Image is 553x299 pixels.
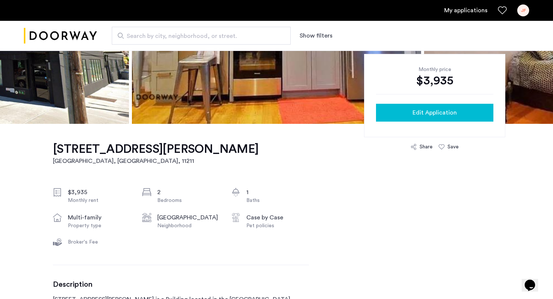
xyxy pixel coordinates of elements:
[68,213,130,222] div: multi-family
[53,142,259,165] a: [STREET_ADDRESS][PERSON_NAME][GEOGRAPHIC_DATA], [GEOGRAPHIC_DATA], 11211
[246,213,309,222] div: Case by Case
[157,213,220,222] div: [GEOGRAPHIC_DATA]
[246,188,309,197] div: 1
[157,197,220,204] div: Bedrooms
[68,197,130,204] div: Monthly rent
[68,222,130,229] div: Property type
[444,6,487,15] a: My application
[53,142,259,157] h1: [STREET_ADDRESS][PERSON_NAME]
[53,280,309,289] h3: Description
[157,188,220,197] div: 2
[112,27,291,45] input: Apartment Search
[157,222,220,229] div: Neighborhood
[300,31,332,40] button: Show or hide filters
[420,143,433,151] div: Share
[376,104,493,122] button: button
[24,22,97,50] img: logo
[498,6,507,15] a: Favorites
[413,108,457,117] span: Edit Application
[68,188,130,197] div: $3,935
[68,238,130,246] div: Broker's Fee
[448,143,459,151] div: Save
[376,73,493,88] div: $3,935
[522,269,546,292] iframe: chat widget
[376,66,493,73] div: Monthly price
[53,157,259,165] h2: [GEOGRAPHIC_DATA], [GEOGRAPHIC_DATA] , 11211
[127,32,270,41] span: Search by city, neighborhood, or street.
[246,222,309,229] div: Pet policies
[24,22,97,50] a: Cazamio logo
[517,4,529,16] div: JF
[246,197,309,204] div: Baths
